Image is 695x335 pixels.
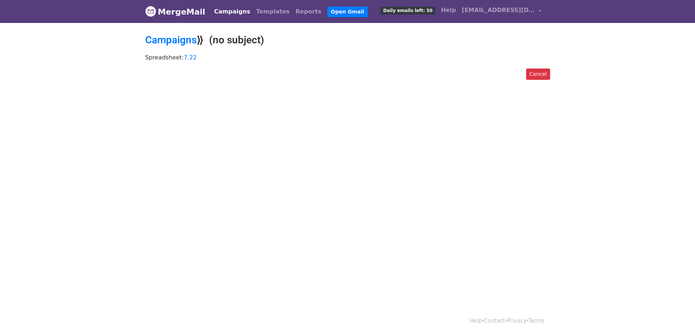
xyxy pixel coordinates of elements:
a: [EMAIL_ADDRESS][DOMAIN_NAME] [459,3,544,20]
span: [EMAIL_ADDRESS][DOMAIN_NAME] [462,6,535,15]
a: Daily emails left: 50 [378,3,438,17]
span: Daily emails left: 50 [381,7,435,15]
a: Campaigns [145,34,197,46]
a: Contact [484,318,505,324]
img: MergeMail logo [145,6,156,17]
a: 7.22 [184,54,197,61]
a: Privacy [507,318,526,324]
a: Campaigns [211,4,253,19]
a: Open Gmail [327,7,368,17]
h2: ⟫ (no subject) [145,34,550,46]
a: Cancel [526,69,550,80]
a: Terms [528,318,544,324]
a: Help [470,318,482,324]
a: Templates [253,4,293,19]
a: Reports [293,4,324,19]
a: Help [438,3,459,17]
a: MergeMail [145,4,205,19]
p: Spreadsheet: [145,54,550,61]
